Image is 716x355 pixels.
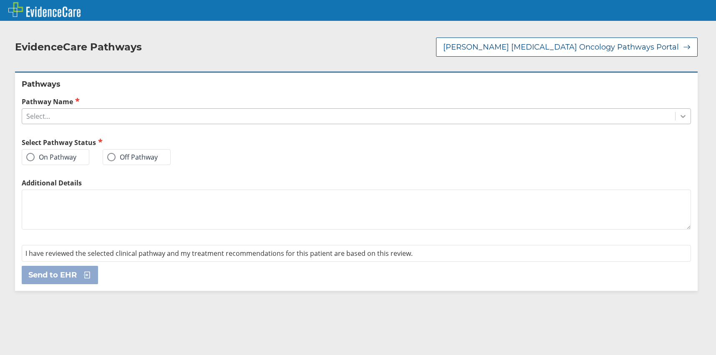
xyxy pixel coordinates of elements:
button: [PERSON_NAME] [MEDICAL_DATA] Oncology Pathways Portal [436,37,698,57]
span: [PERSON_NAME] [MEDICAL_DATA] Oncology Pathways Portal [443,42,679,52]
h2: Pathways [22,79,691,89]
label: Pathway Name [22,97,691,106]
span: I have reviewed the selected clinical pathway and my treatment recommendations for this patient a... [25,249,413,258]
img: EvidenceCare [8,2,81,17]
span: Send to EHR [28,270,77,280]
h2: EvidenceCare Pathways [15,41,142,53]
div: Select... [26,112,50,121]
button: Send to EHR [22,266,98,284]
label: On Pathway [26,153,76,161]
label: Additional Details [22,178,691,187]
h2: Select Pathway Status [22,137,353,147]
label: Off Pathway [107,153,158,161]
